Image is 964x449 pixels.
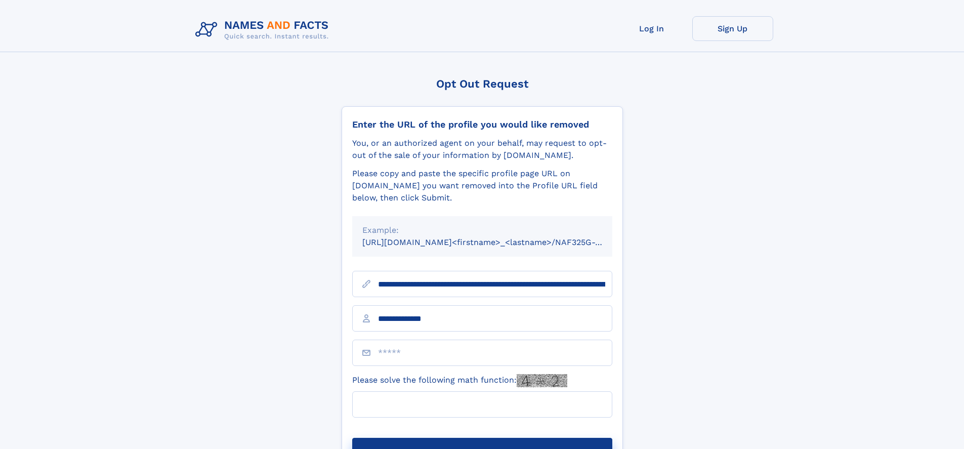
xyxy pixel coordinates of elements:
a: Sign Up [692,16,773,41]
a: Log In [611,16,692,41]
small: [URL][DOMAIN_NAME]<firstname>_<lastname>/NAF325G-xxxxxxxx [362,237,632,247]
img: Logo Names and Facts [191,16,337,44]
label: Please solve the following math function: [352,374,567,387]
div: You, or an authorized agent on your behalf, may request to opt-out of the sale of your informatio... [352,137,612,161]
div: Enter the URL of the profile you would like removed [352,119,612,130]
div: Opt Out Request [342,77,623,90]
div: Please copy and paste the specific profile page URL on [DOMAIN_NAME] you want removed into the Pr... [352,168,612,204]
div: Example: [362,224,602,236]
